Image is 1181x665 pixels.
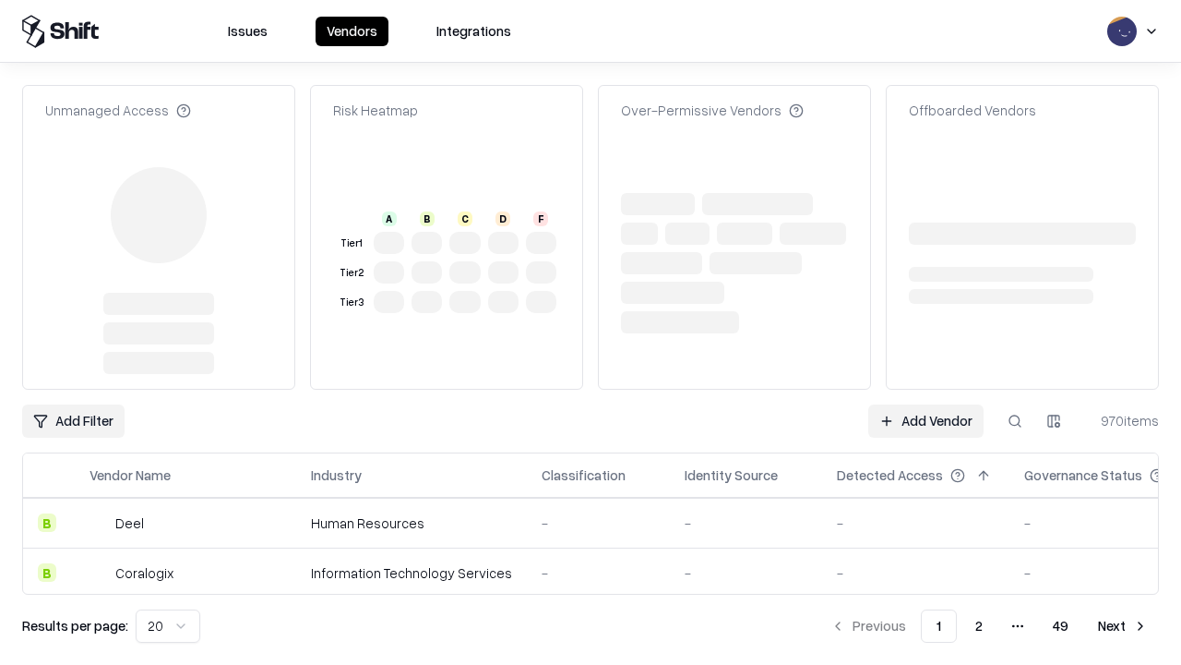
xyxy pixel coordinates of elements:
div: Risk Heatmap [333,101,418,120]
a: Add Vendor [868,405,984,438]
nav: pagination [819,610,1159,643]
div: Vendor Name [89,465,171,485]
div: Identity Source [685,465,778,485]
div: Deel [115,514,144,533]
div: Coralogix [115,563,173,583]
button: 49 [1038,610,1083,643]
p: Results per page: [22,616,128,635]
div: - [837,563,995,583]
button: Integrations [425,17,522,46]
div: B [38,514,56,532]
div: Information Technology Services [311,563,512,583]
button: 1 [921,610,957,643]
button: Vendors [316,17,388,46]
button: Add Filter [22,405,125,438]
div: Offboarded Vendors [909,101,1036,120]
div: Industry [311,465,362,485]
div: Over-Permissive Vendors [621,101,804,120]
div: - [837,514,995,533]
div: C [458,212,472,226]
img: Coralogix [89,563,108,582]
div: - [542,514,655,533]
div: D [495,212,510,226]
button: 2 [960,610,997,643]
button: Issues [217,17,279,46]
div: Governance Status [1024,465,1142,485]
div: B [420,212,435,226]
div: F [533,212,548,226]
img: Deel [89,514,108,532]
div: Tier 3 [337,295,366,310]
div: Unmanaged Access [45,101,191,120]
div: Human Resources [311,514,512,533]
div: A [382,212,397,226]
div: 970 items [1085,411,1159,430]
button: Next [1087,610,1159,643]
div: Tier 1 [337,236,366,251]
div: - [685,514,807,533]
div: - [685,563,807,583]
div: Tier 2 [337,265,366,281]
div: B [38,563,56,582]
div: - [542,563,655,583]
div: Detected Access [837,465,943,485]
div: Classification [542,465,626,485]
